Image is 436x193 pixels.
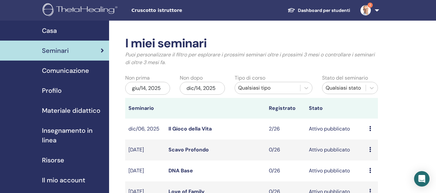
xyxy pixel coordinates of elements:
a: Scavo Profondo [168,146,209,153]
img: graduation-cap-white.svg [288,7,295,13]
p: Puoi personalizzare il filtro per esplorare i prossimi seminari oltre i prossimi 3 mesi o control... [125,51,378,66]
span: Seminari [42,46,69,55]
span: Cruscotto istruttore [131,7,228,14]
td: [DATE] [125,140,165,160]
img: logo.png [43,3,120,18]
th: Registrato [266,98,306,119]
label: Non dopo [180,74,203,82]
a: DNA Base [168,167,193,174]
div: giu/14, 2025 [125,82,170,95]
label: Non prima [125,74,150,82]
span: Casa [42,26,57,35]
label: Stato del seminario [322,74,368,82]
div: Qualsiasi tipo [238,84,297,92]
h2: I miei seminari [125,36,378,51]
td: Attivo pubblicato [306,160,366,181]
td: dic/06, 2025 [125,119,165,140]
span: Risorse [42,155,64,165]
span: Materiale didattico [42,106,100,115]
div: Open Intercom Messenger [414,171,430,187]
a: Il Gioco della Vita [168,125,212,132]
th: Stato [306,98,366,119]
span: Profilo [42,86,62,95]
a: Dashboard per studenti [282,5,355,16]
span: Comunicazione [42,66,89,75]
td: 2/26 [266,119,306,140]
th: Seminario [125,98,165,119]
td: Attivo pubblicato [306,140,366,160]
div: dic/14, 2025 [180,82,225,95]
label: Tipo di corso [235,74,265,82]
td: 0/26 [266,160,306,181]
img: default.jpg [360,5,371,15]
span: Insegnamento in linea [42,126,104,145]
span: 2 [368,3,373,8]
span: Il mio account [42,175,85,185]
td: [DATE] [125,160,165,181]
td: Attivo pubblicato [306,119,366,140]
div: Qualsiasi stato [326,84,362,92]
td: 0/26 [266,140,306,160]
